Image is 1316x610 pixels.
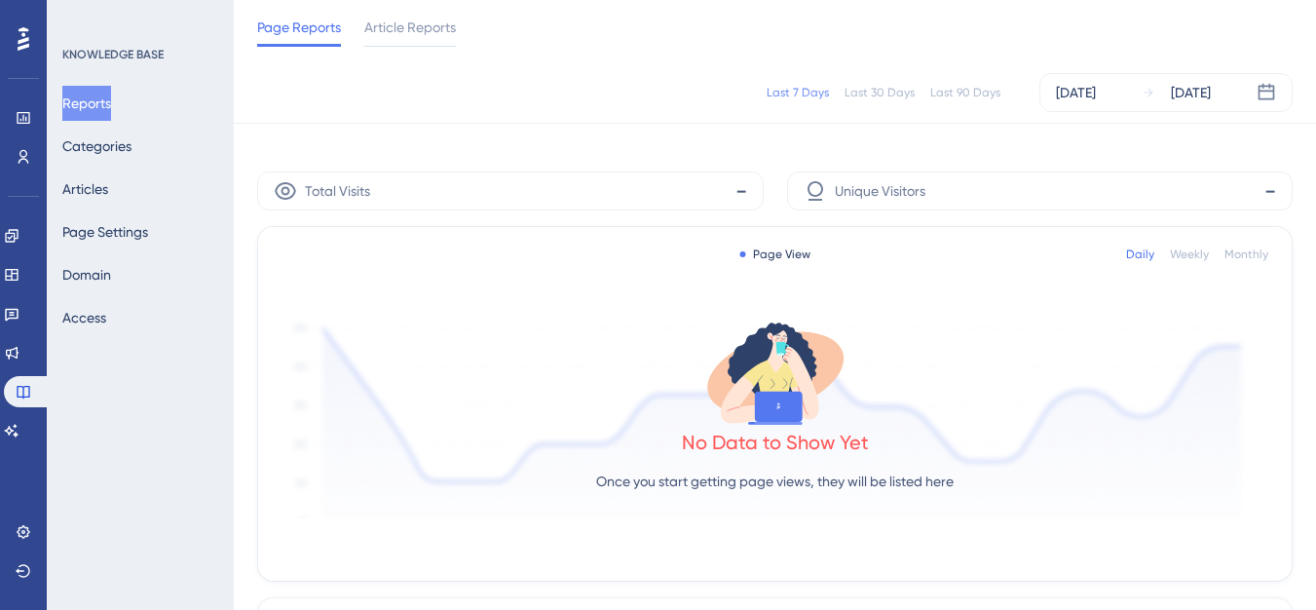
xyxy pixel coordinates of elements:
[62,47,164,62] div: KNOWLEDGE BASE
[62,86,111,121] button: Reports
[845,85,915,100] div: Last 30 Days
[1224,247,1268,262] div: Monthly
[62,300,106,335] button: Access
[682,429,869,456] div: No Data to Show Yet
[1170,247,1209,262] div: Weekly
[930,85,1000,100] div: Last 90 Days
[596,470,954,493] p: Once you start getting page views, they will be listed here
[767,85,829,100] div: Last 7 Days
[62,257,111,292] button: Domain
[62,172,108,207] button: Articles
[62,129,132,164] button: Categories
[62,214,148,249] button: Page Settings
[739,247,810,262] div: Page View
[1264,175,1276,207] span: -
[1126,247,1154,262] div: Daily
[1171,81,1211,104] div: [DATE]
[364,16,456,39] span: Article Reports
[305,179,370,203] span: Total Visits
[1056,81,1096,104] div: [DATE]
[257,16,341,39] span: Page Reports
[835,179,925,203] span: Unique Visitors
[735,175,747,207] span: -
